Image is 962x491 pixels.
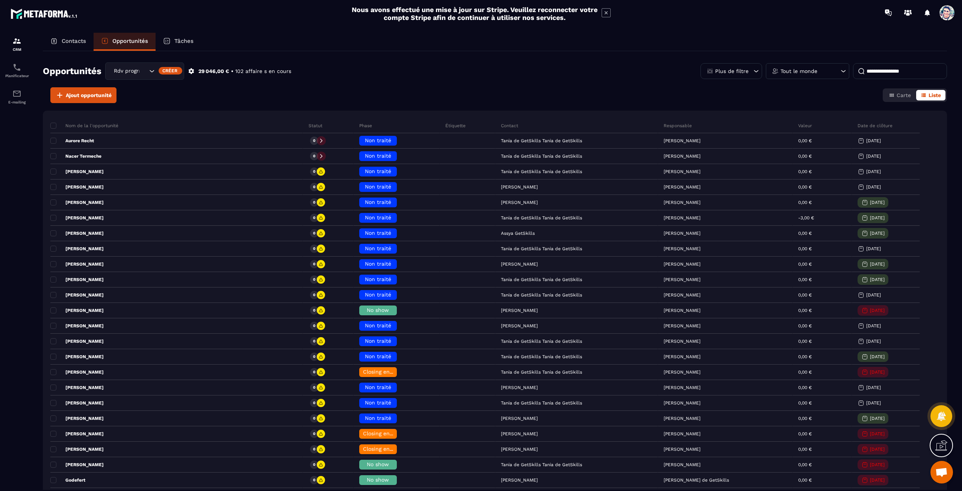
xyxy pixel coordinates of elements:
[50,138,94,144] p: Aurore Recht
[159,67,182,74] div: Créer
[365,184,391,190] span: Non traité
[870,308,885,313] p: [DATE]
[798,354,812,359] p: 0,00 €
[866,292,881,298] p: [DATE]
[50,369,104,375] p: [PERSON_NAME]
[367,477,389,483] span: No show
[50,230,104,236] p: [PERSON_NAME]
[897,92,911,98] span: Carte
[50,385,104,391] p: [PERSON_NAME]
[866,246,881,251] p: [DATE]
[2,100,32,104] p: E-mailing
[870,354,885,359] p: [DATE]
[664,246,700,251] p: [PERSON_NAME]
[313,477,315,483] p: 0
[2,47,32,52] p: CRM
[50,446,104,452] p: [PERSON_NAME]
[313,231,315,236] p: 0
[798,462,812,467] p: 0,00 €
[365,153,391,159] span: Non traité
[50,462,104,468] p: [PERSON_NAME]
[313,400,315,406] p: 0
[50,199,104,205] p: [PERSON_NAME]
[798,308,812,313] p: 0,00 €
[313,354,315,359] p: 0
[365,415,391,421] span: Non traité
[866,400,881,406] p: [DATE]
[930,461,953,483] a: Ouvrir le chat
[916,90,945,100] button: Liste
[140,67,147,75] input: Search for option
[94,33,156,51] a: Opportunités
[313,416,315,421] p: 0
[798,323,812,328] p: 0,00 €
[365,214,391,220] span: Non traité
[50,123,118,129] p: Nom de la l'opportunité
[50,477,85,483] p: Godefert
[929,92,941,98] span: Liste
[664,431,700,436] p: [PERSON_NAME]
[664,261,700,267] p: [PERSON_NAME]
[50,400,104,406] p: [PERSON_NAME]
[798,477,812,483] p: 0,00 €
[50,246,104,252] p: [PERSON_NAME]
[365,168,391,174] span: Non traité
[866,339,881,344] p: [DATE]
[313,138,315,143] p: 0
[43,33,94,51] a: Contacts
[365,230,391,236] span: Non traité
[231,68,233,75] p: •
[664,477,729,483] p: [PERSON_NAME] de GetSkills
[870,462,885,467] p: [DATE]
[445,123,466,129] p: Étiquette
[870,477,885,483] p: [DATE]
[664,308,700,313] p: [PERSON_NAME]
[112,67,140,75] span: Rdv programmé
[798,246,812,251] p: 0,00 €
[866,154,881,159] p: [DATE]
[870,277,885,282] p: [DATE]
[798,369,812,375] p: 0,00 €
[866,184,881,190] p: [DATE]
[313,431,315,436] p: 0
[798,138,812,143] p: 0,00 €
[798,184,812,190] p: 0,00 €
[866,138,881,143] p: [DATE]
[2,57,32,84] a: schedulerschedulerPlanificateur
[798,169,812,174] p: 0,00 €
[50,215,104,221] p: [PERSON_NAME]
[313,277,315,282] p: 0
[50,277,104,283] p: [PERSON_NAME]
[313,261,315,267] p: 0
[12,63,21,72] img: scheduler
[798,200,812,205] p: 0,00 €
[2,31,32,57] a: formationformationCRM
[313,215,315,220] p: 0
[798,400,812,406] p: 0,00 €
[664,416,700,421] p: [PERSON_NAME]
[365,245,391,251] span: Non traité
[313,308,315,313] p: 0
[313,369,315,375] p: 0
[664,400,700,406] p: [PERSON_NAME]
[50,184,104,190] p: [PERSON_NAME]
[66,91,112,99] span: Ajout opportunité
[798,339,812,344] p: 0,00 €
[715,68,749,74] p: Plus de filtre
[12,36,21,46] img: formation
[365,322,391,328] span: Non traité
[50,153,101,159] p: Nacer Termeche
[62,38,86,44] p: Contacts
[365,400,391,406] span: Non traité
[664,354,700,359] p: [PERSON_NAME]
[313,200,315,205] p: 0
[365,137,391,143] span: Non traité
[664,339,700,344] p: [PERSON_NAME]
[664,215,700,220] p: [PERSON_NAME]
[313,292,315,298] p: 0
[50,292,104,298] p: [PERSON_NAME]
[156,33,201,51] a: Tâches
[363,430,406,436] span: Closing en cours
[664,154,700,159] p: [PERSON_NAME]
[866,385,881,390] p: [DATE]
